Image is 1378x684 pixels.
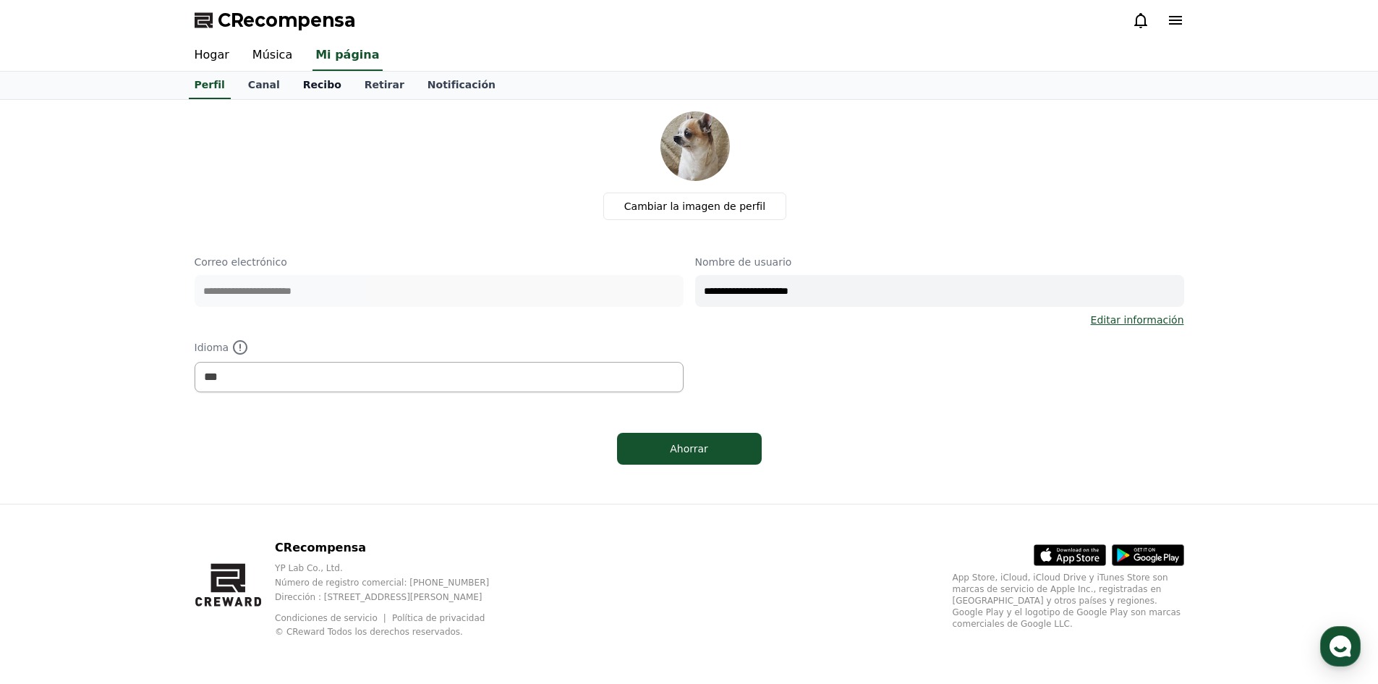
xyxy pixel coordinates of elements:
font: Correo electrónico [195,256,287,268]
font: Hogar [195,48,229,62]
font: Mi página [315,48,379,62]
font: Nombre de usuario [695,256,792,268]
font: Idioma [195,342,229,353]
a: Notificación [416,72,507,99]
font: Cambiar la imagen de perfil [624,200,765,212]
a: Retirar [353,72,416,99]
a: Política de privacidad [392,613,485,623]
a: Canal [237,72,292,99]
a: Mi página [312,41,382,71]
a: CRecompensa [195,9,355,32]
a: Settings [187,459,278,495]
font: Recibo [303,79,341,90]
a: Música [241,41,304,71]
img: imagen de perfil [660,111,730,181]
span: Settings [214,481,250,492]
font: Música [252,48,292,62]
span: Messages [120,481,163,493]
a: Messages [95,459,187,495]
font: App Store, iCloud, iCloud Drive y iTunes Store son marcas de servicio de Apple Inc., registradas ... [953,573,1181,629]
a: Editar información [1091,313,1184,327]
font: Notificación [428,79,496,90]
a: Perfil [189,72,231,99]
font: Canal [248,79,280,90]
font: Ahorrar [670,443,708,455]
font: Número de registro comercial: [PHONE_NUMBER] [275,578,489,588]
font: YP Lab Co., Ltd. [275,563,343,573]
a: Hogar [183,41,241,71]
a: Home [4,459,95,495]
font: © CReward Todos los derechos reservados. [275,627,463,637]
font: Dirección : [STREET_ADDRESS][PERSON_NAME] [275,592,482,602]
font: Perfil [195,79,225,90]
font: Retirar [365,79,404,90]
font: CRecompensa [218,10,355,30]
span: Home [37,481,62,492]
a: Condiciones de servicio [275,613,388,623]
a: Recibo [292,72,353,99]
font: Condiciones de servicio [275,613,378,623]
font: CRecompensa [275,541,366,554]
button: Ahorrar [617,433,762,465]
font: Editar información [1091,314,1184,326]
